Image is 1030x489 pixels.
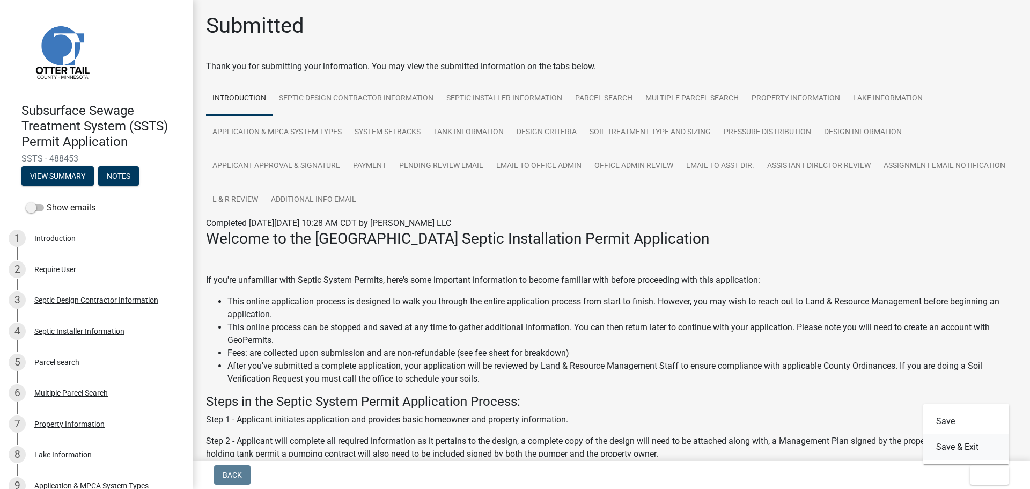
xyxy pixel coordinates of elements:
[34,389,108,397] div: Multiple Parcel Search
[970,465,1009,485] button: Exit
[745,82,847,116] a: Property Information
[98,166,139,186] button: Notes
[583,115,717,150] a: Soil Treatment Type and Sizing
[98,173,139,181] wm-modal-confirm: Notes
[979,471,994,479] span: Exit
[34,420,105,428] div: Property Information
[717,115,818,150] a: Pressure Distribution
[393,149,490,184] a: Pending review Email
[206,13,304,39] h1: Submitted
[214,465,251,485] button: Back
[490,149,588,184] a: Email to Office Admin
[347,149,393,184] a: Payment
[569,82,639,116] a: Parcel search
[206,218,451,228] span: Completed [DATE][DATE] 10:28 AM CDT by [PERSON_NAME] LLC
[227,360,1017,385] li: After you've submitted a complete application, your application will be reviewed by Land & Resour...
[223,471,242,479] span: Back
[9,354,26,371] div: 5
[9,384,26,402] div: 6
[34,359,79,366] div: Parcel search
[206,115,348,150] a: Application & MPCA System Types
[510,115,583,150] a: Design Criteria
[21,154,172,164] span: SSTS - 488453
[21,173,94,181] wm-modal-confirm: Summary
[588,149,680,184] a: Office Admin Review
[34,296,158,304] div: Septic Design Contractor Information
[877,149,1012,184] a: Assignment Email Notification
[227,347,1017,360] li: Fees: are collected upon submission and are non-refundable (see fee sheet for breakdown)
[26,201,95,214] label: Show emails
[264,183,363,217] a: Additional info email
[9,323,26,340] div: 4
[21,166,94,186] button: View Summary
[206,82,273,116] a: Introduction
[206,183,264,217] a: L & R Review
[923,408,1009,434] button: Save
[206,149,347,184] a: Applicant Approval & Signature
[34,451,92,458] div: Lake Information
[440,82,569,116] a: Septic Installer Information
[273,82,440,116] a: Septic Design Contractor Information
[206,230,1017,248] h3: Welcome to the [GEOGRAPHIC_DATA] Septic Installation Permit Application
[206,60,1017,73] div: Thank you for submitting your information. You may view the submitted information on the tabs below.
[206,394,1017,410] h4: Steps in the Septic System Permit Application Process:
[761,149,877,184] a: Assistant Director Review
[206,413,1017,426] p: Step 1 - Applicant initiates application and provides basic homeowner and property information.
[680,149,761,184] a: Email to Asst Dir.
[847,82,929,116] a: Lake Information
[21,103,185,149] h4: Subsurface Sewage Treatment System (SSTS) Permit Application
[34,327,124,335] div: Septic Installer Information
[9,415,26,433] div: 7
[427,115,510,150] a: Tank Information
[21,11,102,92] img: Otter Tail County, Minnesota
[818,115,908,150] a: Design Information
[923,434,1009,460] button: Save & Exit
[348,115,427,150] a: System Setbacks
[34,235,76,242] div: Introduction
[227,295,1017,321] li: This online application process is designed to walk you through the entire application process fr...
[9,230,26,247] div: 1
[639,82,745,116] a: Multiple Parcel Search
[9,261,26,278] div: 2
[206,435,1017,461] p: Step 2 - Applicant will complete all required information as it pertains to the design, a complet...
[9,446,26,463] div: 8
[923,404,1009,464] div: Exit
[227,321,1017,347] li: This online process can be stopped and saved at any time to gather additional information. You ca...
[206,274,1017,287] p: If you're unfamiliar with Septic System Permits, here's some important information to become fami...
[34,266,76,273] div: Require User
[9,291,26,309] div: 3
